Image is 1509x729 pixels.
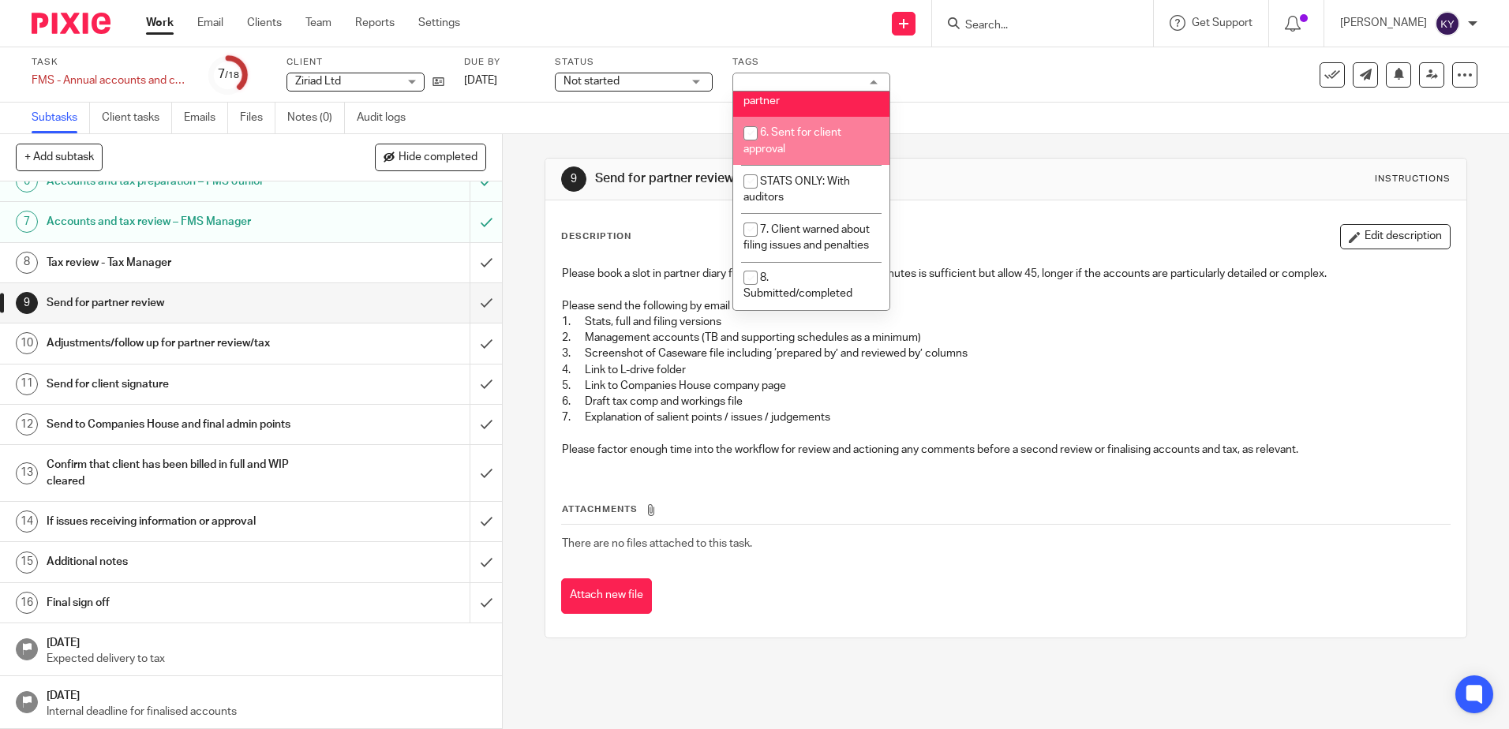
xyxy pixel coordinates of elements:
[240,103,275,133] a: Files
[218,65,239,84] div: 7
[357,103,418,133] a: Audit logs
[562,346,1449,361] p: 3. Screenshot of Caseware file including ‘prepared by’ and reviewed by’ columns
[561,230,631,243] p: Description
[1340,15,1427,31] p: [PERSON_NAME]
[47,651,487,667] p: Expected delivery to tax
[562,394,1449,409] p: 6. Draft tax comp and workings file
[225,71,239,80] small: /18
[561,166,586,192] div: 9
[47,210,318,234] h1: Accounts and tax review – FMS Manager
[47,331,318,355] h1: Adjustments/follow up for partner review/tax
[32,103,90,133] a: Subtasks
[16,373,38,395] div: 11
[16,144,103,170] button: + Add subtask
[295,76,341,87] span: Ziriad Ltd
[47,591,318,615] h1: Final sign off
[16,170,38,193] div: 6
[16,332,38,354] div: 10
[562,298,1449,314] p: Please send the following by email ahead of review:
[16,252,38,274] div: 8
[47,453,318,493] h1: Confirm that client has been billed in full and WIP cleared
[562,314,1449,330] p: 1. Stats, full and filing versions
[47,684,487,704] h1: [DATE]
[47,413,318,436] h1: Send to Companies House and final admin points
[399,151,477,164] span: Hide completed
[375,144,486,170] button: Hide completed
[47,704,487,720] p: Internal deadline for finalised accounts
[47,291,318,315] h1: Send for partner review
[47,170,318,193] h1: Accounts and tax preparation – FMS Junior
[32,56,189,69] label: Task
[555,56,713,69] label: Status
[562,442,1449,458] p: Please factor enough time into the workflow for review and actioning any comments before a second...
[418,15,460,31] a: Settings
[1340,224,1451,249] button: Edit description
[564,76,620,87] span: Not started
[16,510,38,533] div: 14
[16,211,38,233] div: 7
[562,378,1449,394] p: 5. Link to Companies House company page
[562,538,752,549] span: There are no files attached to this task.
[743,127,841,155] span: 6. Sent for client approval
[732,56,890,69] label: Tags
[184,103,228,133] a: Emails
[595,170,1039,187] h1: Send for partner review
[464,56,535,69] label: Due by
[16,551,38,574] div: 15
[1192,17,1253,28] span: Get Support
[32,13,110,34] img: Pixie
[562,330,1449,346] p: 2. Management accounts (TB and supporting schedules as a minimum)
[1375,173,1451,185] div: Instructions
[47,550,318,574] h1: Additional notes
[743,79,850,107] span: STATS ONLY: With partner
[562,266,1449,282] p: Please book a slot in partner diary for the review. Typically 20-30 minutes is sufficient but all...
[102,103,172,133] a: Client tasks
[464,75,497,86] span: [DATE]
[286,56,444,69] label: Client
[197,15,223,31] a: Email
[743,224,870,252] span: 7. Client warned about filing issues and penalties
[743,176,850,204] span: STATS ONLY: With auditors
[287,103,345,133] a: Notes (0)
[16,592,38,614] div: 16
[561,578,652,614] button: Attach new file
[32,73,189,88] div: FMS - Annual accounts and corporation tax - [DATE]
[47,510,318,533] h1: If issues receiving information or approval
[305,15,331,31] a: Team
[562,362,1449,378] p: 4. Link to L-drive folder
[247,15,282,31] a: Clients
[16,413,38,436] div: 12
[355,15,395,31] a: Reports
[562,505,638,514] span: Attachments
[1435,11,1460,36] img: svg%3E
[16,462,38,484] div: 13
[964,19,1106,33] input: Search
[562,409,1449,425] p: 7. Explanation of salient points / issues / judgements
[32,73,189,88] div: FMS - Annual accounts and corporation tax - December 2024
[47,631,487,651] h1: [DATE]
[16,292,38,314] div: 9
[47,372,318,396] h1: Send for client signature
[47,251,318,275] h1: Tax review - Tax Manager
[146,15,174,31] a: Work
